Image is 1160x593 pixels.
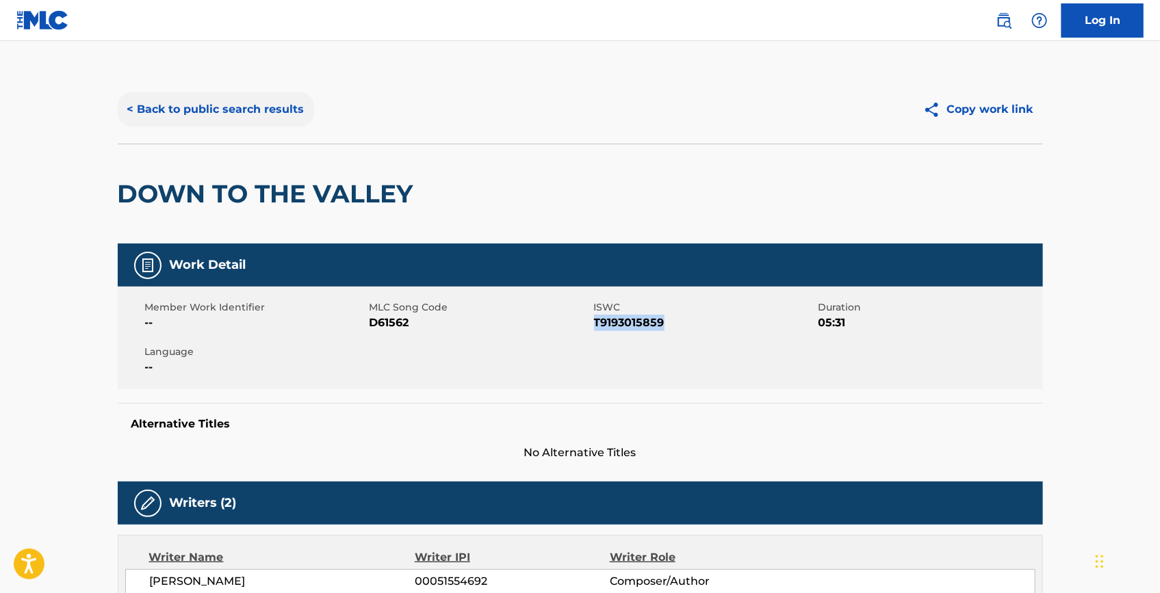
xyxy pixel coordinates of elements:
img: Copy work link [923,101,947,118]
img: MLC Logo [16,10,69,30]
span: Duration [819,300,1040,315]
img: help [1031,12,1048,29]
span: MLC Song Code [370,300,591,315]
h5: Work Detail [170,257,246,273]
span: [PERSON_NAME] [150,573,415,590]
a: Public Search [990,7,1018,34]
span: 05:31 [819,315,1040,331]
h5: Alternative Titles [131,417,1029,431]
div: Writer Role [610,549,787,566]
div: Help [1026,7,1053,34]
a: Log In [1061,3,1144,38]
span: Member Work Identifier [145,300,366,315]
div: Writer IPI [415,549,610,566]
img: Writers [140,495,156,512]
h2: DOWN TO THE VALLEY [118,179,420,209]
span: D61562 [370,315,591,331]
img: Work Detail [140,257,156,274]
div: Writer Name [149,549,415,566]
h5: Writers (2) [170,495,237,511]
span: No Alternative Titles [118,445,1043,461]
img: search [996,12,1012,29]
span: T9193015859 [594,315,815,331]
button: < Back to public search results [118,92,314,127]
span: ISWC [594,300,815,315]
span: -- [145,359,366,375]
div: Drag [1096,541,1104,582]
span: -- [145,315,366,331]
iframe: Chat Widget [1092,527,1160,593]
span: 00051554692 [415,573,609,590]
button: Copy work link [914,92,1043,127]
span: Composer/Author [610,573,787,590]
span: Language [145,345,366,359]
